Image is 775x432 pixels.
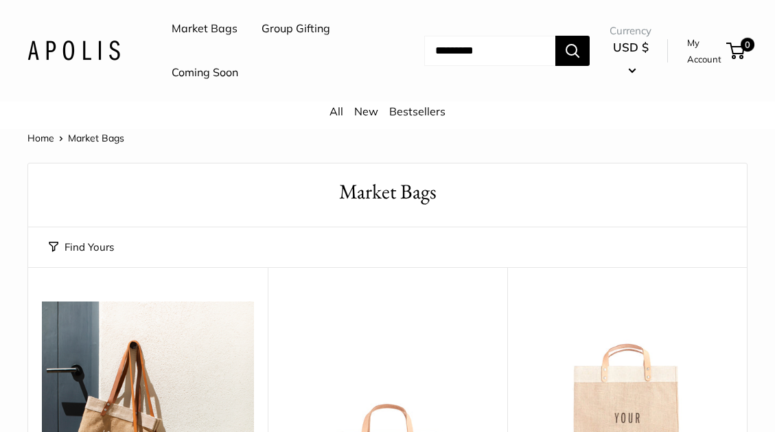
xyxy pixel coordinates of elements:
[172,19,238,39] a: Market Bags
[27,132,54,144] a: Home
[262,19,330,39] a: Group Gifting
[687,34,721,68] a: My Account
[555,36,590,66] button: Search
[354,104,378,118] a: New
[610,36,651,80] button: USD $
[424,36,555,66] input: Search...
[613,40,649,54] span: USD $
[172,62,238,83] a: Coming Soon
[27,129,124,147] nav: Breadcrumb
[27,41,120,60] img: Apolis
[389,104,446,118] a: Bestsellers
[741,38,754,52] span: 0
[329,104,343,118] a: All
[610,21,651,41] span: Currency
[49,238,114,257] button: Find Yours
[49,177,726,207] h1: Market Bags
[68,132,124,144] span: Market Bags
[728,43,745,59] a: 0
